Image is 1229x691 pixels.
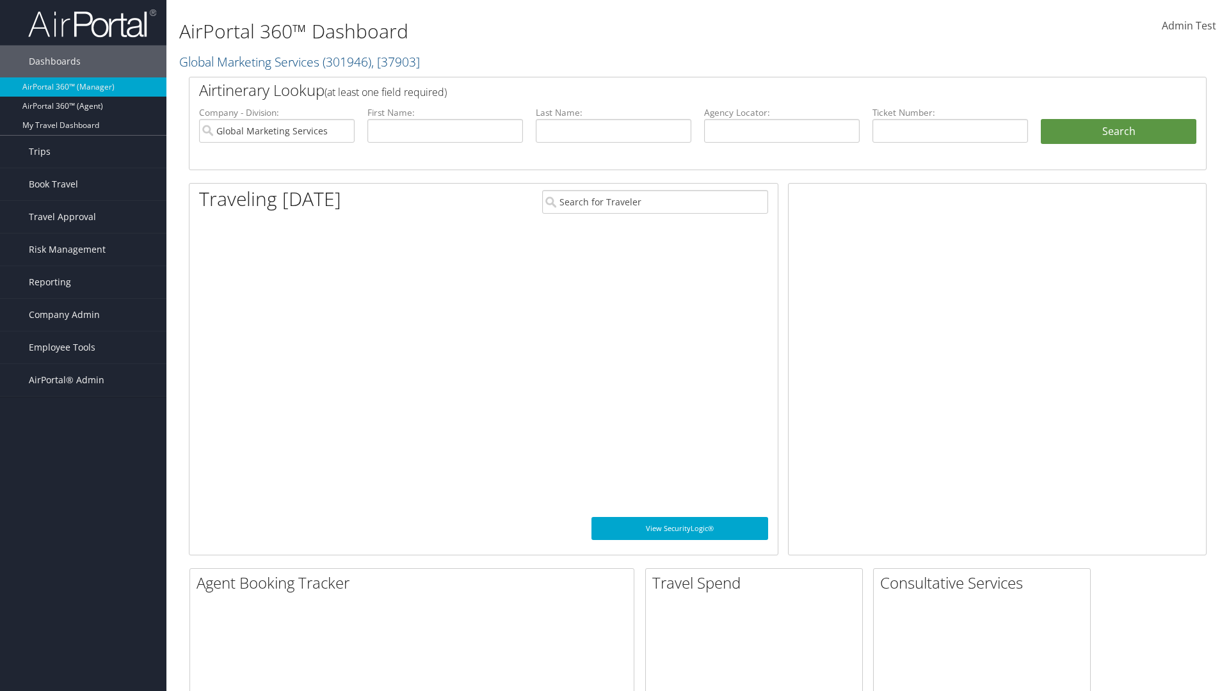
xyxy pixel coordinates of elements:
[591,517,768,540] a: View SecurityLogic®
[29,364,104,396] span: AirPortal® Admin
[872,106,1028,119] label: Ticket Number:
[371,53,420,70] span: , [ 37903 ]
[197,572,634,594] h2: Agent Booking Tracker
[367,106,523,119] label: First Name:
[323,53,371,70] span: ( 301946 )
[652,572,862,594] h2: Travel Spend
[704,106,860,119] label: Agency Locator:
[542,190,768,214] input: Search for Traveler
[29,331,95,363] span: Employee Tools
[1162,6,1216,46] a: Admin Test
[29,266,71,298] span: Reporting
[199,79,1112,101] h2: Airtinerary Lookup
[1162,19,1216,33] span: Admin Test
[179,53,420,70] a: Global Marketing Services
[29,136,51,168] span: Trips
[29,168,78,200] span: Book Travel
[179,18,871,45] h1: AirPortal 360™ Dashboard
[29,201,96,233] span: Travel Approval
[199,186,341,212] h1: Traveling [DATE]
[536,106,691,119] label: Last Name:
[29,45,81,77] span: Dashboards
[28,8,156,38] img: airportal-logo.png
[880,572,1090,594] h2: Consultative Services
[1041,119,1196,145] button: Search
[199,106,355,119] label: Company - Division:
[29,234,106,266] span: Risk Management
[325,85,447,99] span: (at least one field required)
[29,299,100,331] span: Company Admin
